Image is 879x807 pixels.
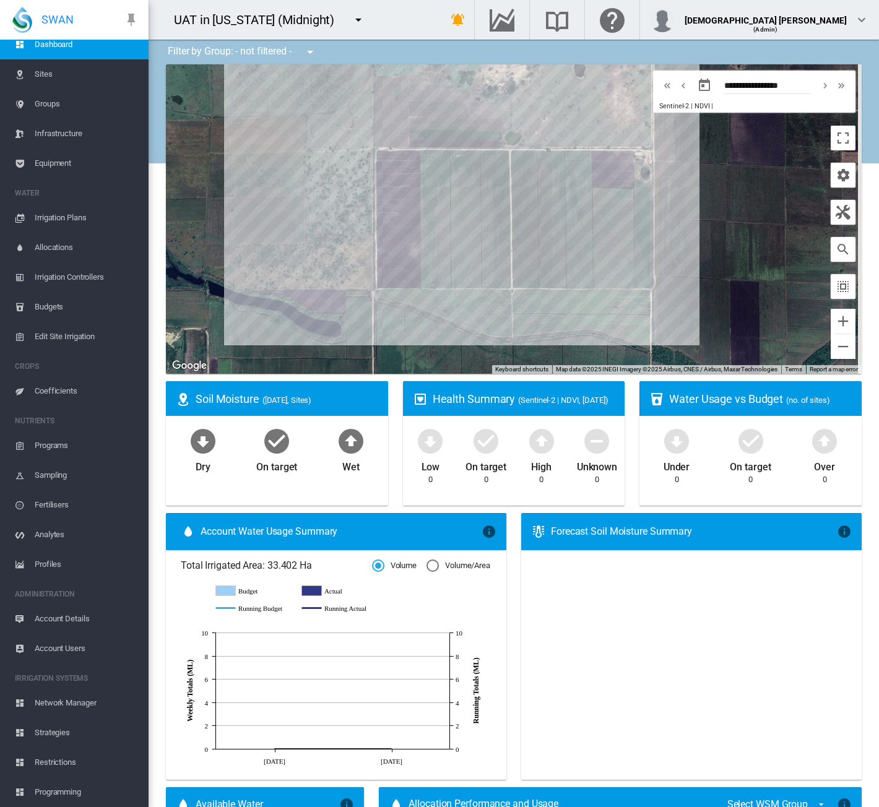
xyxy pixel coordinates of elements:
span: ADMINISTRATION [15,584,139,604]
div: [DEMOGRAPHIC_DATA] [PERSON_NAME] [685,9,847,22]
md-icon: icon-chevron-down [854,12,869,27]
tspan: 4 [456,699,459,707]
div: Forecast Soil Moisture Summary [551,525,837,538]
button: icon-bell-ring [446,7,470,32]
span: Sentinel-2 | NDVI [659,102,709,110]
tspan: 4 [205,699,209,707]
span: Sites [35,59,139,89]
tspan: 2 [456,722,459,730]
md-icon: icon-thermometer-lines [531,524,546,539]
g: Actual [302,585,376,597]
circle: Running Actual Sep 23 0 [389,746,394,751]
tspan: Weekly Totals (ML) [186,660,194,722]
span: Map data ©2025 INEGI Imagery ©2025 Airbus, CNES / Airbus, Maxar Technologies [556,366,777,373]
md-icon: icon-cog [836,168,851,183]
md-icon: icon-menu-down [351,12,366,27]
md-icon: icon-arrow-down-bold-circle [662,426,691,455]
span: NUTRIENTS [15,411,139,431]
a: Open this area in Google Maps (opens a new window) [169,358,210,374]
md-icon: icon-pin [124,12,139,27]
g: Budget [216,585,290,597]
span: Strategies [35,718,139,748]
img: Google [169,358,210,374]
md-icon: icon-map-marker-radius [176,392,191,407]
span: Programming [35,777,139,807]
md-icon: icon-heart-box-outline [413,392,428,407]
div: 0 [428,474,433,485]
md-icon: icon-select-all [836,279,851,294]
div: Unknown [577,455,617,474]
div: 0 [823,474,827,485]
md-icon: icon-checkbox-marked-circle [262,426,292,455]
div: Low [422,455,440,474]
md-icon: icon-chevron-double-left [660,78,674,93]
span: Account Users [35,634,139,663]
a: Report a map error [810,366,858,373]
md-icon: icon-chevron-right [818,78,832,93]
button: Zoom in [831,309,855,334]
span: | [711,102,713,110]
span: IRRIGATION SYSTEMS [15,668,139,688]
div: 0 [748,474,753,485]
div: Over [814,455,835,474]
span: CROPS [15,356,139,376]
tspan: 8 [205,653,209,660]
div: 0 [595,474,599,485]
button: icon-magnify [831,237,855,262]
md-icon: icon-arrow-down-bold-circle [415,426,445,455]
md-icon: icon-checkbox-marked-circle [471,426,501,455]
md-icon: icon-bell-ring [451,12,465,27]
span: Account Details [35,604,139,634]
md-icon: icon-chevron-double-right [834,78,848,93]
span: Profiles [35,550,139,579]
md-icon: icon-menu-down [303,45,318,59]
span: Groups [35,89,139,119]
tspan: [DATE] [381,757,402,764]
span: Irrigation Controllers [35,262,139,292]
div: Dry [196,455,210,474]
md-icon: icon-arrow-up-bold-circle [527,426,556,455]
a: Terms [785,366,802,373]
div: 0 [675,474,679,485]
span: Programs [35,431,139,460]
button: icon-chevron-right [817,78,833,93]
span: Allocations [35,233,139,262]
div: On target [256,455,297,474]
tspan: [DATE] [264,757,285,764]
button: Zoom out [831,334,855,359]
img: profile.jpg [650,7,675,32]
div: 0 [539,474,543,485]
div: Soil Moisture [196,391,378,407]
md-icon: icon-arrow-down-bold-circle [188,426,218,455]
md-icon: icon-water [181,524,196,539]
tspan: 10 [456,629,462,637]
button: icon-chevron-double-left [659,78,675,93]
button: icon-select-all [831,274,855,299]
div: 0 [484,474,488,485]
md-icon: Click here for help [597,12,627,27]
circle: Running Actual Sep 16 0 [272,746,277,751]
span: (Sentinel-2 | NDVI, [DATE]) [518,395,608,405]
span: Fertilisers [35,490,139,520]
tspan: 6 [205,676,209,683]
button: md-calendar [692,73,717,98]
button: icon-cog [831,163,855,188]
tspan: 8 [456,653,459,660]
span: Analytes [35,520,139,550]
md-radio-button: Volume [372,560,417,572]
div: Filter by Group: - not filtered - [158,40,326,64]
md-radio-button: Volume/Area [427,560,490,572]
span: Sampling [35,460,139,490]
md-icon: icon-arrow-up-bold-circle [810,426,839,455]
div: Health Summary [433,391,615,407]
span: Infrastructure [35,119,139,149]
div: Water Usage vs Budget [669,391,852,407]
g: Running Actual [302,603,376,614]
span: Account Water Usage Summary [201,525,482,538]
span: Dashboard [35,30,139,59]
span: (no. of sites) [786,395,830,405]
button: icon-chevron-double-right [833,78,849,93]
div: High [531,455,552,474]
button: icon-chevron-left [675,78,691,93]
span: Total Irrigated Area: 33.402 Ha [181,559,372,572]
